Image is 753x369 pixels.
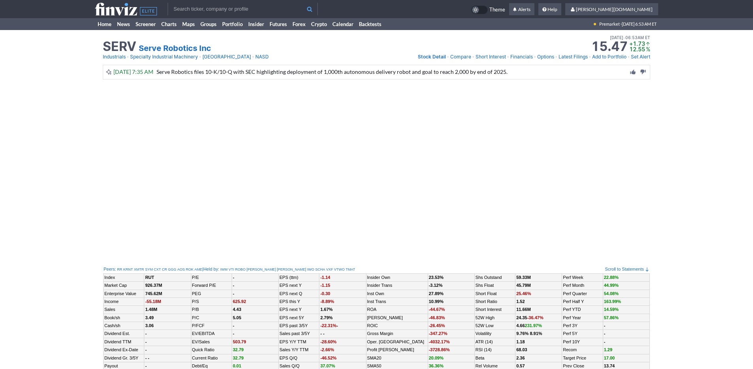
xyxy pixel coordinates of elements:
td: EPS next Y [279,282,319,290]
a: CR [162,267,167,272]
td: Current Ratio [191,354,232,362]
span: 37.07% [320,363,335,368]
td: EPS past 3/5Y [279,322,319,330]
a: Scroll to Statements [605,267,649,271]
span: 503.79 [233,339,246,344]
span: -3728.86% [429,347,450,352]
b: - [604,339,606,344]
td: EPS this Y [279,297,319,305]
td: Insider Own [366,273,428,281]
b: 3.06 [145,323,153,328]
span: -26.45% [429,323,445,328]
span: 54.08% [604,291,619,296]
a: Options [537,53,554,61]
span: [PERSON_NAME][DOMAIN_NAME] [576,6,653,12]
a: VXF [326,267,333,272]
small: RUT [145,275,154,280]
span: -1.14 [320,275,330,280]
span: 12.55 [629,46,645,53]
b: 4.66 [516,323,542,328]
span: Stock Detail [418,54,446,60]
span: +1.73 [629,40,645,47]
a: GGG [168,267,176,272]
a: Compare [450,53,471,61]
a: Latest Filings [559,53,588,61]
span: • [555,53,558,61]
a: Stock Detail [418,53,446,61]
td: Book/sh [104,314,144,322]
a: Add to Portfolio [592,53,627,61]
a: Crypto [308,18,330,30]
b: - [604,331,606,336]
a: NASD [255,53,269,61]
b: 926.37M [145,283,162,288]
td: 52W High [474,314,515,322]
span: 17.00 [604,356,615,360]
b: - [233,291,234,296]
a: IWO [307,267,314,272]
h1: SERV [103,40,136,53]
span: -347.27% [429,331,447,336]
b: 10.99% [429,299,443,304]
span: 36.36% [429,363,443,368]
span: 20.09% [429,356,443,360]
a: CXT [154,267,161,272]
td: [PERSON_NAME] [366,314,428,322]
td: PEG [191,290,232,297]
b: - [145,347,147,352]
a: IWM [220,267,228,272]
td: EPS Y/Y TTM [279,338,319,346]
td: Sales [104,306,144,314]
a: Backtests [356,18,384,30]
span: -1.15 [320,283,330,288]
td: EV/EBITDA [191,330,232,338]
td: EV/Sales [191,338,232,346]
a: Home [95,18,114,30]
b: 59.33M [516,275,531,280]
b: - [604,323,606,328]
a: 1.29 [604,347,612,352]
td: RSI (14) [474,346,515,354]
span: 0.01 [233,363,241,368]
td: Gross Margin [366,330,428,338]
td: Volatility [474,330,515,338]
b: - [233,275,234,280]
a: Set Alert [631,53,650,61]
td: Dividend Est. [104,330,144,338]
span: -46.83% [429,315,445,320]
span: Latest Filings [559,54,588,60]
a: [PERSON_NAME] [277,267,306,272]
a: Peers [104,267,115,271]
td: Sales past 3/5Y [279,330,319,338]
div: | : [202,266,355,273]
a: [GEOGRAPHIC_DATA] [202,53,251,61]
a: AOS [177,267,185,272]
a: 1.52 [516,299,525,304]
td: EPS next Y [279,306,319,314]
a: Maps [179,18,198,30]
b: 68.03 [516,347,527,352]
td: Shs Outstand [474,273,515,281]
a: [PERSON_NAME] [247,267,276,272]
a: Financials [510,53,533,61]
td: EPS Q/Q [279,354,319,362]
a: Short Float [476,291,497,296]
span: 32.79 [233,356,244,360]
a: Short Ratio [476,299,497,304]
td: P/FCF [191,322,232,330]
td: Sales Y/Y TTM [279,346,319,354]
span: -46.52% [320,356,336,360]
td: Perf 10Y [562,338,603,346]
td: EPS next 5Y [279,314,319,322]
b: 23.53% [429,275,443,280]
span: 25.46% [516,291,531,296]
span: 14.59% [604,307,619,312]
span: • [623,34,625,41]
a: AME [194,267,202,272]
span: 625.92 [233,299,246,304]
a: Help [538,3,561,16]
span: • [252,53,255,61]
td: EPS next Q [279,290,319,297]
a: Held by [203,267,218,271]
